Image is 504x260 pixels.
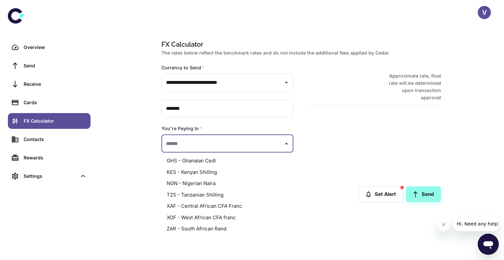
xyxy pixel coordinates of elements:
label: You're Paying In [161,125,202,132]
button: V [478,6,491,19]
li: KES - Kenyan Shilling [161,167,293,178]
div: Receive [24,81,87,88]
h6: Approximate rate, final rate will be determined upon transaction approval [382,72,441,101]
div: Contacts [24,136,87,143]
li: TZS - Tanzanian Shilling [161,189,293,201]
button: Set Alert [359,186,403,202]
iframe: Message from company [453,217,499,231]
a: Cards [8,95,91,110]
a: Send [8,58,91,74]
li: GHS - Ghanaian Cedi [161,155,293,167]
li: ZAR - South African Rand [161,223,293,235]
a: Receive [8,76,91,92]
li: NGN - Nigerian Naira [161,178,293,189]
label: Currency to Send [161,64,204,71]
a: Rewards [8,150,91,166]
a: Overview [8,39,91,55]
div: FX Calculator [24,117,87,125]
iframe: Button to launch messaging window [478,234,499,255]
li: XOF - West African CFA franc [161,212,293,224]
a: FX Calculator [8,113,91,129]
button: Open [282,78,291,87]
div: Settings [8,168,91,184]
div: Rewards [24,154,87,161]
div: Send [24,62,87,69]
a: Send [406,186,441,202]
span: Hi. Need any help? [4,5,47,10]
iframe: Close message [437,218,450,231]
div: Overview [24,44,87,51]
div: Cards [24,99,87,106]
a: Contacts [8,131,91,147]
li: XAF - Central African CFA Franc [161,201,293,212]
h1: FX Calculator [161,39,438,49]
button: Close [282,139,291,148]
div: Settings [24,173,77,180]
